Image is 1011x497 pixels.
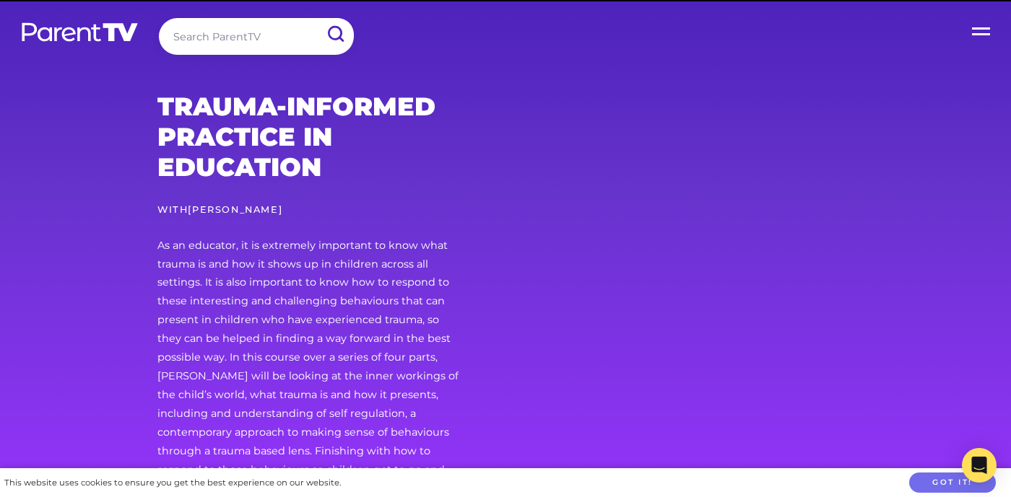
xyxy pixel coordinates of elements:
[962,448,997,483] div: Open Intercom Messenger
[316,18,354,50] input: Submit
[188,204,282,215] a: [PERSON_NAME]
[4,475,341,491] div: This website uses cookies to ensure you get the best experience on our website.
[20,22,139,43] img: parenttv-logo-white.4c85aaf.svg
[909,472,996,493] button: Got it!
[159,18,354,55] input: Search ParentTV
[157,92,459,183] h2: Trauma-Informed Practice in Education
[157,204,282,215] small: With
